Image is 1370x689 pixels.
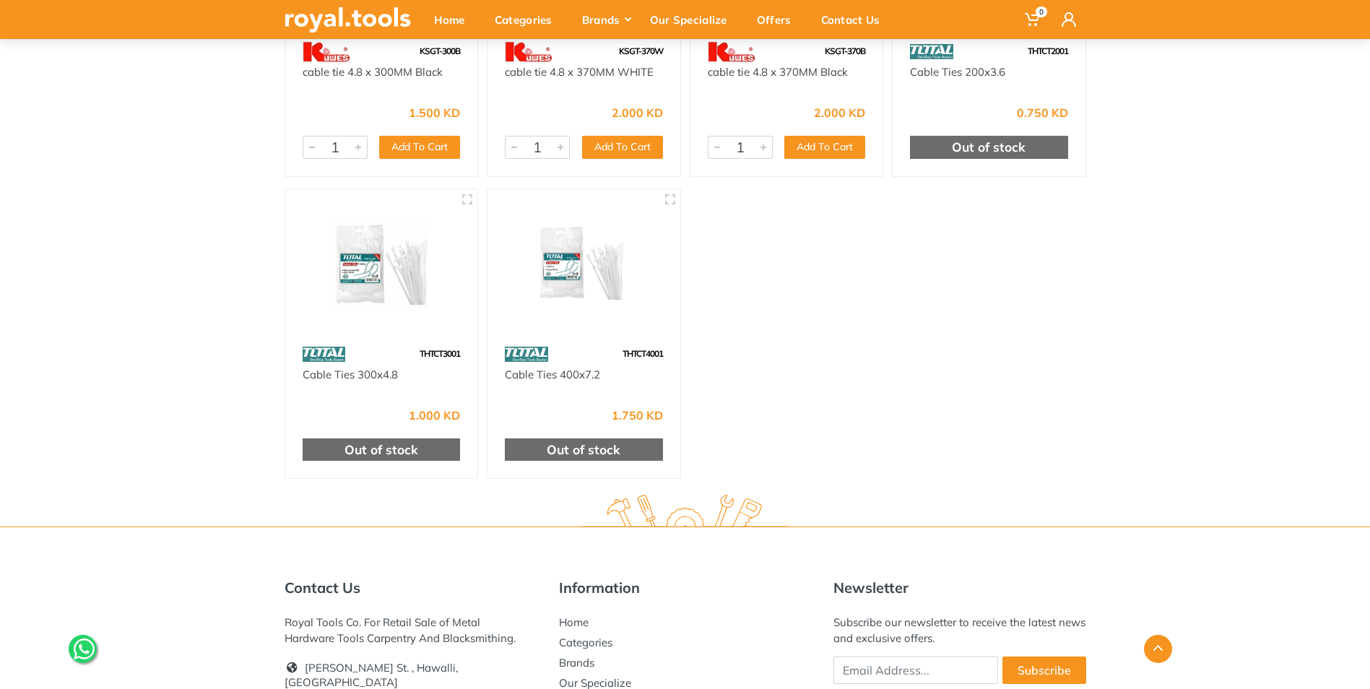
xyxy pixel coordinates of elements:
a: cable tie 4.8 x 370MM WHITE [505,65,654,79]
img: Royal Tools - Cable Ties 400x7.2 [500,202,667,327]
input: Email Address... [833,656,998,684]
span: THTCT4001 [623,348,663,359]
div: Out of stock [910,136,1068,159]
div: Royal Tools Co. For Retail Sale of Metal Hardware Tools Carpentry And Blacksmithing. [285,615,537,646]
div: Our Specialize [640,4,747,35]
span: KSGT-300B [420,45,460,56]
div: 1.750 KD [612,409,663,421]
div: Subscribe our newsletter to receive the latest news and exclusive offers. [833,615,1086,646]
span: 0 [1036,6,1047,17]
button: Add To Cart [379,136,460,159]
div: Home [424,4,485,35]
span: KSGT-370B [825,45,865,56]
div: Offers [747,4,811,35]
div: Contact Us [811,4,900,35]
div: Categories [485,4,572,35]
a: Cable Ties 400x7.2 [505,368,600,381]
img: 65.webp [303,39,350,64]
div: 0.750 KD [1017,107,1068,118]
img: royal.tools Logo [285,7,411,32]
button: Subscribe [1002,656,1086,684]
img: 65.webp [708,39,755,64]
div: Out of stock [303,438,461,461]
img: 86.webp [910,39,953,64]
a: cable tie 4.8 x 300MM Black [303,65,443,79]
button: Add To Cart [784,136,865,159]
a: Cable Ties 200x3.6 [910,65,1005,79]
a: [PERSON_NAME] St. , Hawalli, [GEOGRAPHIC_DATA] [285,661,458,689]
img: 65.webp [505,39,552,64]
div: 1.000 KD [409,409,460,421]
img: 86.webp [505,342,548,367]
a: Cable Ties 300x4.8 [303,368,398,381]
div: 1.500 KD [409,107,460,118]
a: cable tie 4.8 x 370MM Black [708,65,848,79]
div: 2.000 KD [612,107,663,118]
span: THTCT3001 [420,348,460,359]
h5: Information [559,579,812,597]
span: THTCT2001 [1028,45,1068,56]
div: Out of stock [505,438,663,461]
img: 86.webp [303,342,346,367]
button: Add To Cart [582,136,663,159]
span: KSGT-370W [619,45,663,56]
div: 2.000 KD [814,107,865,118]
div: Brands [572,4,640,35]
img: Royal Tools - Cable Ties 300x4.8 [298,202,465,327]
h5: Contact Us [285,579,537,597]
a: Home [559,615,589,629]
h5: Newsletter [833,579,1086,597]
